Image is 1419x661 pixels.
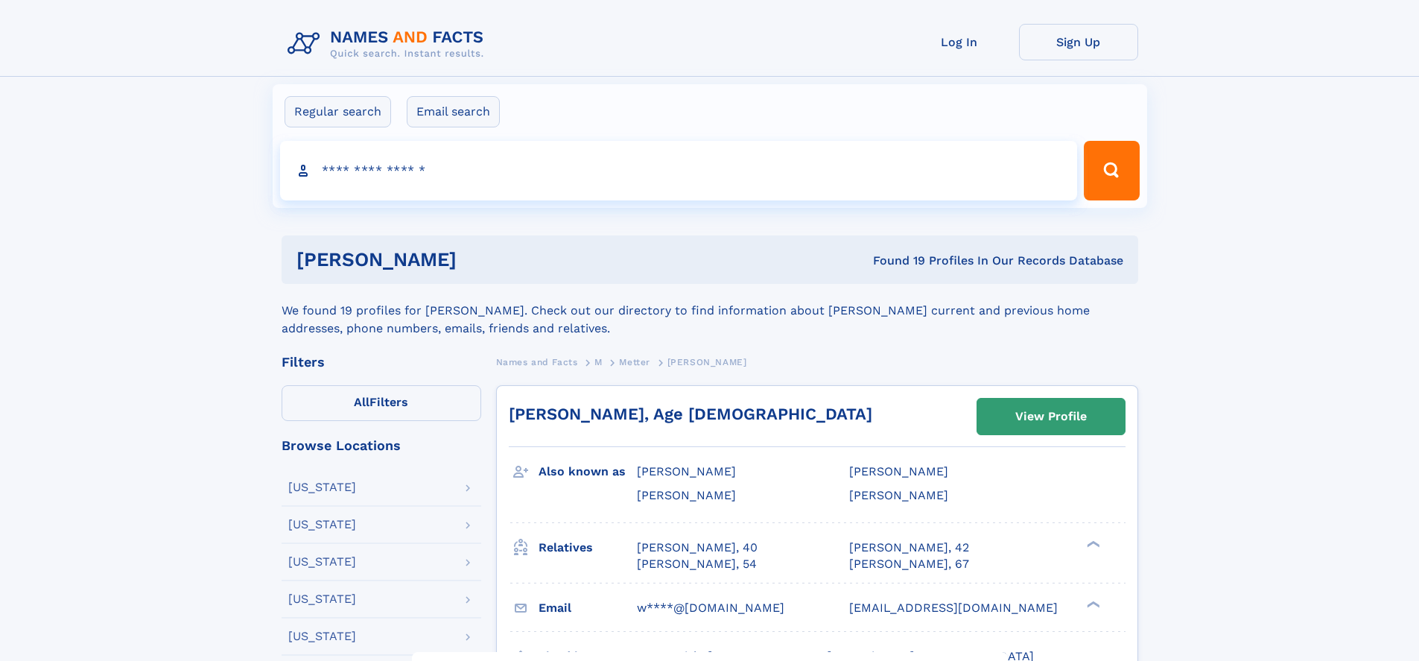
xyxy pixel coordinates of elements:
span: M [594,357,603,367]
span: [PERSON_NAME] [849,488,948,502]
input: search input [280,141,1078,200]
span: [PERSON_NAME] [637,488,736,502]
div: [US_STATE] [288,519,356,531]
div: ❯ [1083,599,1101,609]
h3: Relatives [539,535,637,560]
h3: Also known as [539,459,637,484]
a: Sign Up [1019,24,1138,60]
button: Search Button [1084,141,1139,200]
a: [PERSON_NAME], 67 [849,556,969,572]
span: [EMAIL_ADDRESS][DOMAIN_NAME] [849,601,1058,615]
h3: Email [539,595,637,621]
span: [PERSON_NAME] [849,464,948,478]
img: Logo Names and Facts [282,24,496,64]
div: [US_STATE] [288,481,356,493]
div: View Profile [1015,399,1087,434]
h1: [PERSON_NAME] [296,250,665,269]
div: ❯ [1083,539,1101,548]
a: [PERSON_NAME], Age [DEMOGRAPHIC_DATA] [509,405,872,423]
span: Metter [619,357,650,367]
a: Log In [900,24,1019,60]
label: Email search [407,96,500,127]
a: M [594,352,603,371]
a: [PERSON_NAME], 54 [637,556,757,572]
a: [PERSON_NAME], 40 [637,540,758,556]
label: Filters [282,385,481,421]
a: [PERSON_NAME], 42 [849,540,969,556]
label: Regular search [285,96,391,127]
a: Names and Facts [496,352,578,371]
span: All [354,395,369,409]
div: Browse Locations [282,439,481,452]
div: Found 19 Profiles In Our Records Database [664,253,1123,269]
span: [PERSON_NAME] [637,464,736,478]
div: We found 19 profiles for [PERSON_NAME]. Check out our directory to find information about [PERSON... [282,284,1138,338]
div: [US_STATE] [288,593,356,605]
a: Metter [619,352,650,371]
div: [US_STATE] [288,630,356,642]
div: Filters [282,355,481,369]
a: View Profile [977,399,1125,434]
div: [US_STATE] [288,556,356,568]
span: [PERSON_NAME] [667,357,747,367]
